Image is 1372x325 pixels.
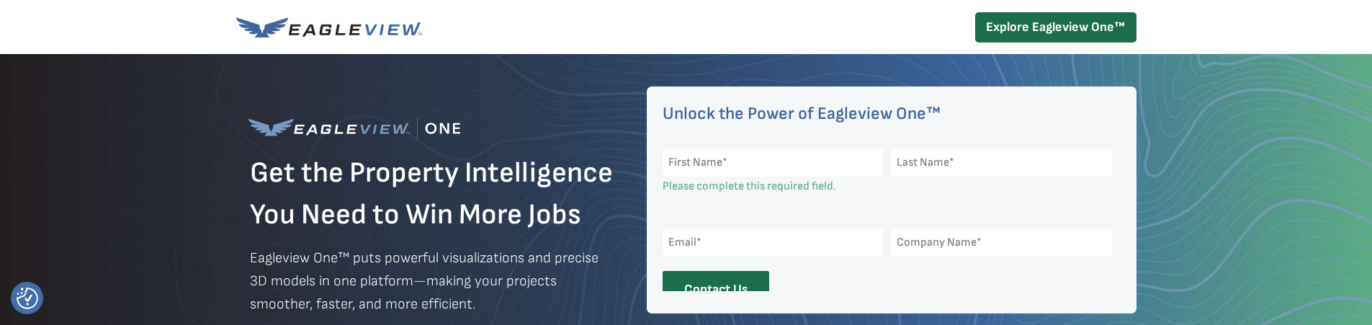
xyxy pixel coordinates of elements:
label: Please complete this required field. [663,179,836,193]
button: Consent Preferences [17,288,38,309]
span: Unlock the Power of Eagleview One™ [663,103,941,124]
input: Contact Us [663,271,769,308]
input: Last Name* [891,148,1112,177]
span: Eagleview One™ puts powerful visualizations and precise 3D models in one platform—making your pro... [250,249,598,313]
span: Get the Property Intelligence You Need to Win More Jobs [250,156,613,232]
a: Explore Eagleview One™ [975,12,1136,43]
input: Company Name* [891,228,1112,257]
strong: Explore Eagleview One™ [986,19,1125,35]
input: First Name* [663,148,884,177]
img: Revisit consent button [17,288,38,309]
input: Email* [663,228,884,257]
